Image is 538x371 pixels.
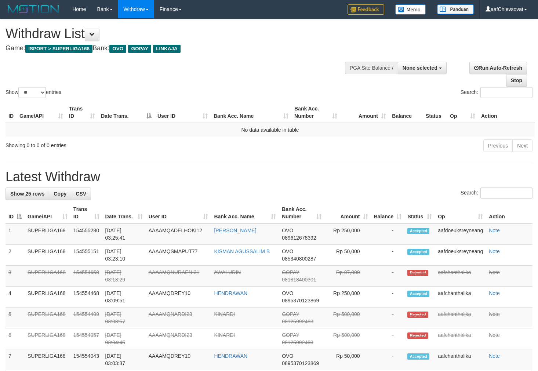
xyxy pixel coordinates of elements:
[25,287,70,308] td: SUPERLIGA168
[435,287,486,308] td: aafchanthalika
[25,223,70,245] td: SUPERLIGA168
[282,269,299,275] span: GOPAY
[102,266,146,287] td: [DATE] 03:13:29
[407,291,429,297] span: Accepted
[146,349,211,370] td: AAAAMQDREY10
[6,245,25,266] td: 2
[489,248,500,254] a: Note
[324,203,371,223] th: Amount: activate to sort column ascending
[211,102,291,123] th: Bank Acc. Name: activate to sort column ascending
[282,290,293,296] span: OVO
[98,102,155,123] th: Date Trans.: activate to sort column descending
[71,188,91,200] a: CSV
[371,223,405,245] td: -
[478,102,535,123] th: Action
[146,203,211,223] th: User ID: activate to sort column ascending
[489,332,500,338] a: Note
[6,308,25,328] td: 5
[282,256,316,262] span: Copy 085340800287 to clipboard
[6,87,61,98] label: Show entries
[214,269,241,275] a: AWALUDIN
[146,287,211,308] td: AAAAMQDREY10
[324,349,371,370] td: Rp 50,000
[102,308,146,328] td: [DATE] 03:08:57
[49,188,71,200] a: Copy
[469,62,527,74] a: Run Auto-Refresh
[214,311,235,317] a: KINARDI
[371,349,405,370] td: -
[324,266,371,287] td: Rp 97,000
[6,26,351,41] h1: Withdraw List
[25,308,70,328] td: SUPERLIGA168
[506,74,527,87] a: Stop
[407,228,429,234] span: Accepted
[324,223,371,245] td: Rp 250,000
[282,235,316,241] span: Copy 089612678392 to clipboard
[437,4,474,14] img: panduan.png
[54,191,66,197] span: Copy
[489,269,500,275] a: Note
[153,45,181,53] span: LINKAJA
[70,308,102,328] td: 154554409
[146,328,211,349] td: AAAAMQNARDI23
[76,191,86,197] span: CSV
[435,266,486,287] td: aafchanthalika
[109,45,126,53] span: OVO
[282,277,316,283] span: Copy 081818400301 to clipboard
[6,349,25,370] td: 7
[395,4,426,15] img: Button%20Memo.svg
[435,328,486,349] td: aafchanthalika
[25,328,70,349] td: SUPERLIGA168
[282,311,299,317] span: GOPAY
[211,203,279,223] th: Bank Acc. Name: activate to sort column ascending
[435,308,486,328] td: aafchanthalika
[483,139,513,152] a: Previous
[70,223,102,245] td: 154555280
[282,332,299,338] span: GOPAY
[6,123,535,137] td: No data available in table
[398,62,447,74] button: None selected
[70,349,102,370] td: 154554043
[407,332,428,339] span: Rejected
[324,245,371,266] td: Rp 50,000
[282,353,293,359] span: OVO
[435,245,486,266] td: aafdoeuksreyneang
[489,290,500,296] a: Note
[18,87,46,98] select: Showentries
[407,270,428,276] span: Rejected
[214,248,270,254] a: KISMAN AGUSSALIM B
[489,353,500,359] a: Note
[214,228,256,233] a: [PERSON_NAME]
[155,102,211,123] th: User ID: activate to sort column ascending
[282,339,313,345] span: Copy 08125992483 to clipboard
[6,223,25,245] td: 1
[282,228,293,233] span: OVO
[128,45,151,53] span: GOPAY
[407,312,428,318] span: Rejected
[102,349,146,370] td: [DATE] 03:03:37
[6,170,532,184] h1: Latest Withdraw
[70,203,102,223] th: Trans ID: activate to sort column ascending
[340,102,389,123] th: Amount: activate to sort column ascending
[102,223,146,245] td: [DATE] 03:25:41
[489,311,500,317] a: Note
[102,245,146,266] td: [DATE] 03:23:10
[25,349,70,370] td: SUPERLIGA168
[371,328,405,349] td: -
[25,245,70,266] td: SUPERLIGA168
[146,245,211,266] td: AAAAMQSMAPUT77
[371,308,405,328] td: -
[345,62,398,74] div: PGA Site Balance /
[6,188,49,200] a: Show 25 rows
[435,223,486,245] td: aafdoeuksreyneang
[348,4,384,15] img: Feedback.jpg
[70,266,102,287] td: 154554650
[282,319,313,324] span: Copy 08125992483 to clipboard
[279,203,324,223] th: Bank Acc. Number: activate to sort column ascending
[486,203,532,223] th: Action
[25,45,92,53] span: ISPORT > SUPERLIGA168
[214,332,235,338] a: KINARDI
[407,249,429,255] span: Accepted
[70,245,102,266] td: 154555151
[146,223,211,245] td: AAAAMQADELHOKI12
